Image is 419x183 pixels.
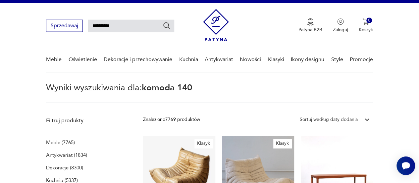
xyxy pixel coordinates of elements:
a: Oświetlenie [69,47,97,72]
a: Dekoracje (8300) [46,163,83,172]
iframe: Smartsupp widget button [396,156,415,175]
p: Filtruj produkty [46,117,127,124]
a: Dekoracje i przechowywanie [104,47,172,72]
button: Zaloguj [333,18,348,33]
p: Wyniki wyszukiwania dla: [46,84,373,103]
img: Ikona koszyka [362,18,369,25]
div: Znaleziono 7769 produktów [143,116,200,123]
button: Szukaj [163,22,171,30]
a: Style [331,47,343,72]
img: Ikonka użytkownika [337,18,344,25]
a: Antykwariat [205,47,233,72]
a: Sprzedawaj [46,24,83,29]
button: 0Koszyk [359,18,373,33]
button: Sprzedawaj [46,20,83,32]
div: Sortuj według daty dodania [300,116,358,123]
a: Meble (7765) [46,138,75,147]
p: Koszyk [359,27,373,33]
img: Patyna - sklep z meblami i dekoracjami vintage [203,9,229,41]
p: Patyna B2B [298,27,322,33]
a: Meble [46,47,62,72]
a: Kuchnia [179,47,198,72]
a: Ikony designu [291,47,324,72]
span: komoda 140 [142,82,192,94]
div: 0 [366,18,372,23]
a: Klasyki [268,47,284,72]
button: Patyna B2B [298,18,322,33]
a: Antykwariat (1834) [46,150,87,160]
a: Nowości [240,47,261,72]
a: Promocje [350,47,373,72]
img: Ikona medalu [307,18,314,26]
p: Zaloguj [333,27,348,33]
a: Ikona medaluPatyna B2B [298,18,322,33]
